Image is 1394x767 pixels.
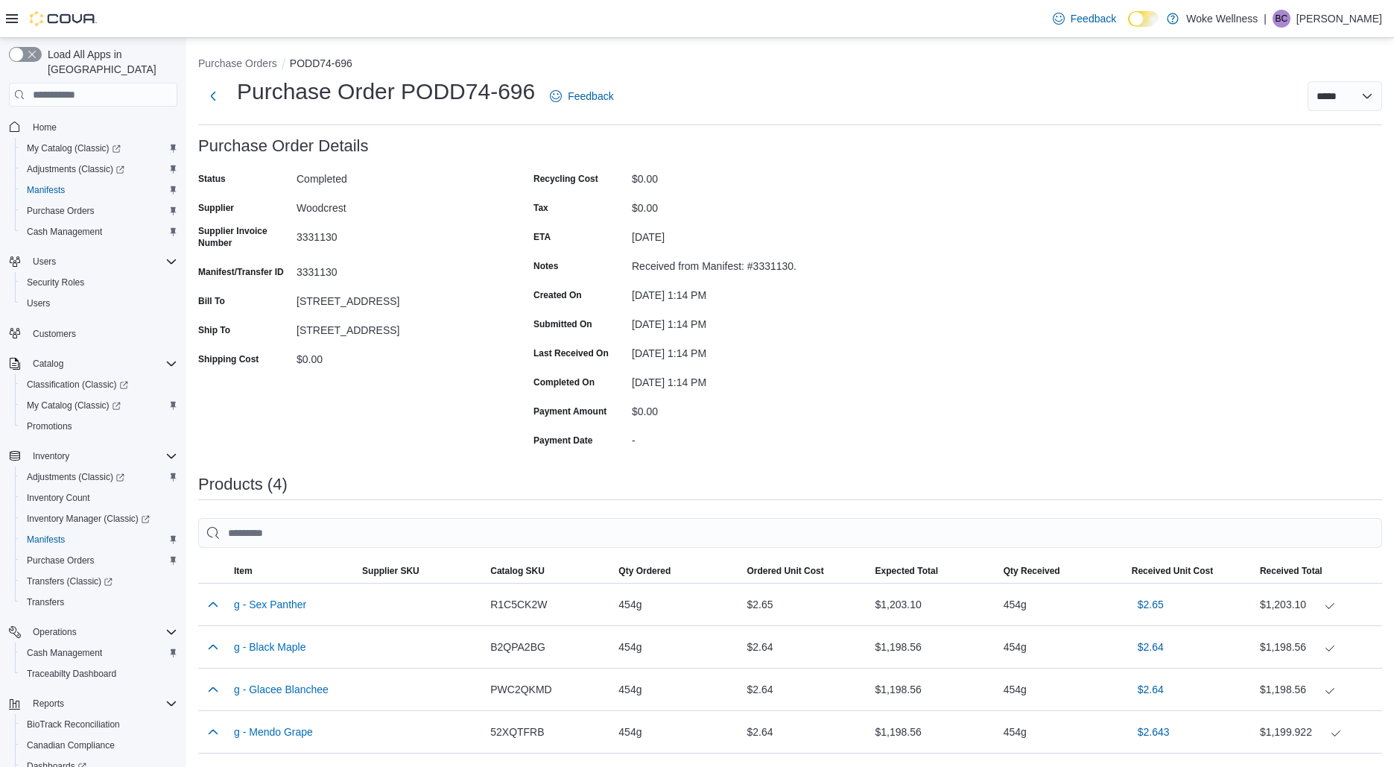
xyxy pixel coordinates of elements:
a: My Catalog (Classic) [21,139,127,157]
div: Completed [297,167,496,185]
span: Adjustments (Classic) [27,163,124,175]
div: [STREET_ADDRESS] [297,289,496,307]
label: ETA [533,231,551,243]
span: 52XQTFRB [490,723,544,741]
button: Catalog SKU [484,559,612,583]
h3: Purchase Order Details [198,137,369,155]
span: BioTrack Reconciliation [27,719,120,730]
span: Purchase Orders [21,202,177,220]
span: My Catalog (Classic) [27,142,121,154]
button: Operations [27,623,83,641]
button: g - Glacee Blanchee [234,684,329,695]
a: Cash Management [21,644,108,662]
span: Manifests [27,184,65,196]
button: Qty Ordered [612,559,741,583]
label: Ship To [198,324,230,336]
a: Inventory Count [21,489,96,507]
button: Operations [3,622,183,643]
div: 3331130 [297,260,496,278]
span: Promotions [21,417,177,435]
span: Canadian Compliance [27,739,115,751]
span: $2.65 [1138,597,1164,612]
button: Home [3,116,183,137]
div: $1,203.10 [869,590,998,619]
button: $2.65 [1132,590,1170,619]
button: $2.643 [1132,717,1176,747]
div: 454g [998,590,1126,619]
span: Home [27,117,177,136]
p: [PERSON_NAME] [1296,10,1382,28]
div: Woodcrest [297,196,496,214]
button: Security Roles [15,272,183,293]
span: Classification (Classic) [27,379,128,391]
label: Supplier Invoice Number [198,225,291,249]
button: Customers [3,323,183,344]
button: Inventory [3,446,183,467]
span: Adjustments (Classic) [27,471,124,483]
div: [DATE] 1:14 PM [632,283,831,301]
span: Inventory Count [27,492,90,504]
a: Home [27,119,63,136]
div: $2.64 [741,675,869,704]
span: Operations [27,623,177,641]
span: R1C5CK2W [490,596,547,613]
span: Feedback [568,89,613,104]
span: Received Total [1260,565,1322,577]
div: Blaine Carter [1273,10,1290,28]
label: Payment Amount [533,405,606,417]
button: $2.64 [1132,675,1170,704]
button: Expected Total [869,559,998,583]
button: Users [3,251,183,272]
span: Traceabilty Dashboard [21,665,177,683]
a: Feedback [1047,4,1122,34]
h3: Products (4) [198,476,288,493]
label: Completed On [533,376,595,388]
div: 454g [612,717,741,747]
span: Traceabilty Dashboard [27,668,116,680]
div: - [632,429,831,446]
span: Reports [33,698,64,710]
button: Users [27,253,62,271]
span: PWC2QKMD [490,681,551,698]
div: $0.00 [632,167,831,185]
a: Traceabilty Dashboard [21,665,122,683]
span: Adjustments (Classic) [21,468,177,486]
a: Adjustments (Classic) [21,468,130,486]
button: Item [228,559,356,583]
span: Qty Received [1004,565,1060,577]
a: BioTrack Reconciliation [21,716,126,733]
label: Manifest/Transfer ID [198,266,284,278]
button: Received Total [1254,559,1382,583]
div: $0.00 [297,347,496,365]
label: Tax [533,202,548,214]
div: 454g [998,675,1126,704]
span: Canadian Compliance [21,736,177,754]
span: Supplier SKU [362,565,419,577]
div: $0.00 [632,196,831,214]
span: Item [234,565,253,577]
span: B2QPA2BG [490,638,545,656]
p: Woke Wellness [1186,10,1258,28]
label: Recycling Cost [533,173,598,185]
span: Reports [27,695,177,713]
img: Cova [30,11,97,26]
a: Cash Management [21,223,108,241]
label: Last Received On [533,347,609,359]
a: Transfers (Classic) [21,572,118,590]
a: Users [21,294,56,312]
a: My Catalog (Classic) [15,395,183,416]
div: [STREET_ADDRESS] [297,318,496,336]
span: Classification (Classic) [21,376,177,394]
span: Inventory Manager (Classic) [21,510,177,528]
div: [DATE] [632,225,831,243]
label: Payment Date [533,435,592,446]
span: $2.64 [1138,682,1164,697]
a: Security Roles [21,274,90,291]
button: Purchase Orders [15,201,183,221]
span: Cash Management [27,226,102,238]
div: 454g [998,717,1126,747]
span: Manifests [21,181,177,199]
span: Manifests [21,531,177,549]
button: Cash Management [15,221,183,242]
button: Inventory Count [15,487,183,508]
